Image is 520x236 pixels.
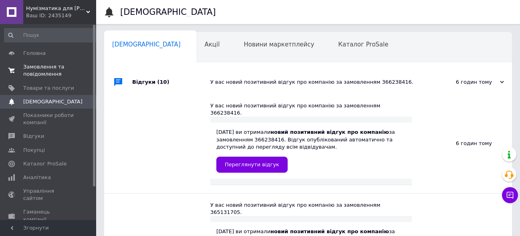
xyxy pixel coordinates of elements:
[23,208,74,223] span: Гаманець компанії
[216,129,406,173] div: [DATE] ви отримали за замовленням 366238416. Відгук опублікований автоматично та доступний до пер...
[23,147,45,154] span: Покупці
[23,188,74,202] span: Управління сайтом
[244,41,314,48] span: Новини маркетплейсу
[4,28,99,42] input: Пошук
[338,41,388,48] span: Каталог ProSale
[270,228,389,234] b: новий позитивний відгук про компанію
[210,79,424,86] div: У вас новий позитивний відгук про компанію за замовленням 366238416.
[23,63,74,78] span: Замовлення та повідомлення
[23,112,74,126] span: Показники роботи компанії
[157,79,169,85] span: (10)
[26,12,96,19] div: Ваш ID: 2435149
[112,41,181,48] span: [DEMOGRAPHIC_DATA]
[210,202,412,216] div: У вас новий позитивний відгук про компанію за замовленням 365131705.
[412,94,512,193] div: 6 годин тому
[23,50,46,57] span: Головна
[120,7,216,17] h1: [DEMOGRAPHIC_DATA]
[23,133,44,140] span: Відгуки
[502,187,518,203] button: Чат з покупцем
[210,102,412,117] div: У вас новий позитивний відгук про компанію за замовленням 366238416.
[424,79,504,86] div: 6 годин тому
[23,98,83,105] span: [DEMOGRAPHIC_DATA]
[26,5,86,12] span: Нумізматика для Вас
[23,174,51,181] span: Аналітика
[216,157,288,173] a: Переглянути відгук
[225,161,279,167] span: Переглянути відгук
[23,160,67,167] span: Каталог ProSale
[23,85,74,92] span: Товари та послуги
[205,41,220,48] span: Акції
[270,129,389,135] b: новий позитивний відгук про компанію
[132,70,210,94] div: Відгуки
